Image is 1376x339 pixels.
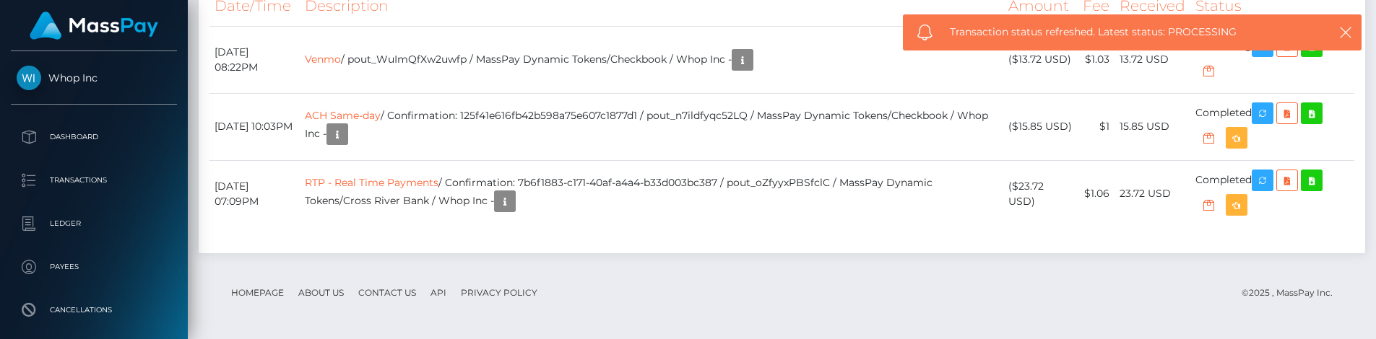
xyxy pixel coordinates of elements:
td: Completed [1190,93,1354,160]
td: Processing [1190,26,1354,93]
a: About Us [293,281,350,304]
td: / Confirmation: 125f41e616fb42b598a75e607c1877d1 / pout_n7ildfyqc52LQ / MassPay Dynamic Tokens/Ch... [300,93,1003,160]
td: / Confirmation: 7b6f1883-c171-40af-a4a4-b33d003bc387 / pout_oZfyyxPBSfclC / MassPay Dynamic Token... [300,160,1003,227]
p: Cancellations [17,299,171,321]
td: $1.03 [1078,26,1115,93]
a: Payees [11,249,177,285]
td: [DATE] 08:22PM [209,26,300,93]
img: MassPay Logo [30,12,158,40]
span: Transaction status refreshed. Latest status: PROCESSING [950,25,1303,40]
td: 15.85 USD [1115,93,1190,160]
a: Ledger [11,206,177,242]
p: Transactions [17,169,171,191]
a: API [425,281,452,304]
td: ($15.85 USD) [1003,93,1078,160]
a: Privacy Policy [455,281,543,304]
a: Dashboard [11,119,177,155]
td: 13.72 USD [1115,26,1190,93]
a: RTP - Real Time Payments [305,176,438,189]
p: Dashboard [17,126,171,148]
td: [DATE] 10:03PM [209,93,300,160]
td: ($13.72 USD) [1003,26,1078,93]
td: Completed [1190,160,1354,227]
td: 23.72 USD [1115,160,1190,227]
td: [DATE] 07:09PM [209,160,300,227]
div: © 2025 , MassPay Inc. [1242,285,1343,301]
img: Whop Inc [17,66,41,90]
a: Cancellations [11,292,177,328]
a: Venmo [305,53,341,66]
p: Ledger [17,213,171,234]
a: Transactions [11,162,177,198]
td: $1 [1078,93,1115,160]
a: Contact Us [352,281,422,304]
span: Whop Inc [11,71,177,84]
a: Homepage [225,281,290,304]
td: $1.06 [1078,160,1115,227]
td: / pout_WuImQfXw2uwfp / MassPay Dynamic Tokens/Checkbook / Whop Inc - [300,26,1003,93]
a: ACH Same-day [305,109,381,122]
td: ($23.72 USD) [1003,160,1078,227]
p: Payees [17,256,171,278]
